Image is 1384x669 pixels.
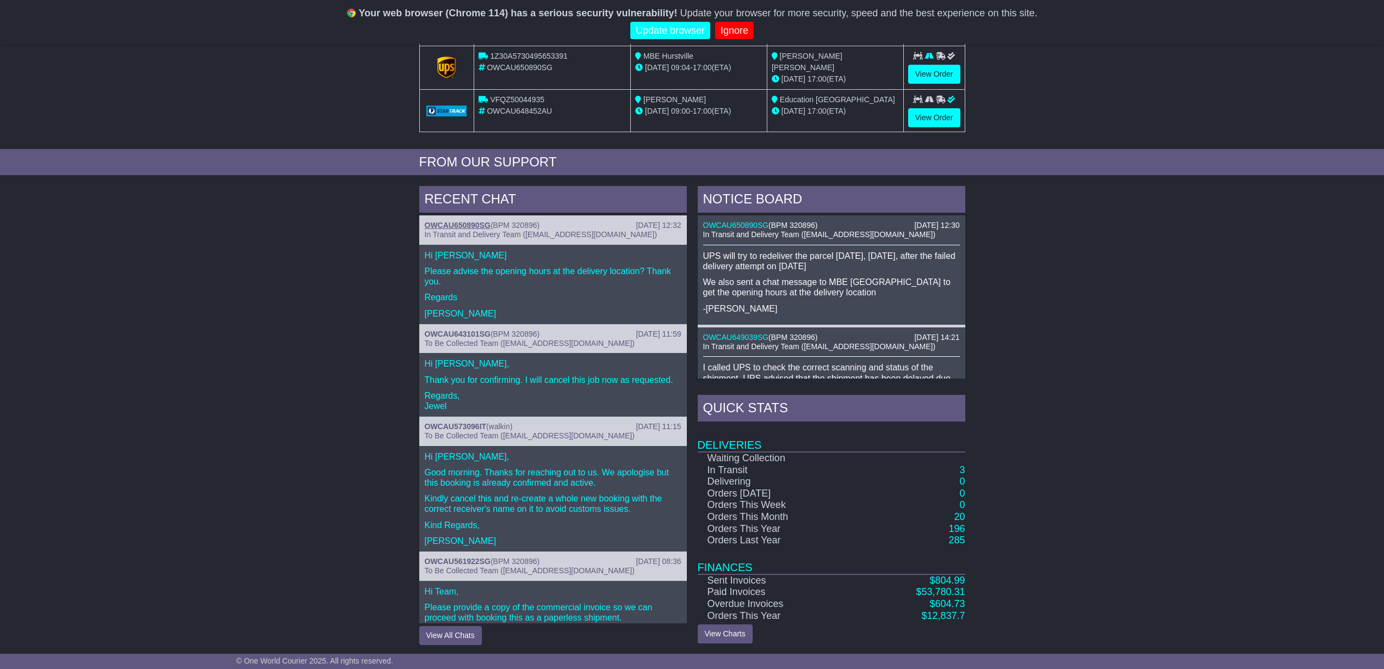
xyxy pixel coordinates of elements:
span: To Be Collected Team ([EMAIL_ADDRESS][DOMAIN_NAME]) [425,566,635,575]
div: [DATE] 12:32 [636,221,681,230]
a: 0 [959,499,965,510]
span: BPM 320896 [771,221,815,230]
p: Regards, Jewel [425,391,681,411]
td: Paid Invoices [698,586,860,598]
span: 09:04 [671,63,690,72]
span: [DATE] [645,107,669,115]
span: OWCAU648452AU [487,107,552,115]
p: Good morning. Thanks for reaching out to us. We apologise but this booking is already confirmed a... [425,467,681,488]
a: 20 [954,511,965,522]
div: [DATE] 14:21 [914,333,959,342]
p: Please advise the opening hours at the delivery location? Thank you. [425,266,681,287]
span: In Transit and Delivery Team ([EMAIL_ADDRESS][DOMAIN_NAME]) [703,342,936,351]
a: View Charts [698,624,753,643]
p: Regards [425,292,681,302]
div: Quick Stats [698,395,965,424]
span: BPM 320896 [493,221,537,230]
p: Thank you for confirming. I will cancel this job now as requested. [425,375,681,385]
p: [PERSON_NAME] [425,308,681,319]
span: 17:00 [693,107,712,115]
td: Overdue Invoices [698,598,860,610]
span: [PERSON_NAME] [PERSON_NAME] [772,52,842,72]
a: $804.99 [929,575,965,586]
div: [DATE] 11:59 [636,330,681,339]
div: [DATE] 12:30 [914,221,959,230]
a: 0 [959,488,965,499]
span: In Transit and Delivery Team ([EMAIL_ADDRESS][DOMAIN_NAME]) [703,230,936,239]
div: - (ETA) [635,62,762,73]
a: OWCAU573096IT [425,422,487,431]
span: BPM 320896 [771,333,815,342]
span: 1Z30A5730495653391 [490,52,567,60]
span: 17:00 [808,75,827,83]
td: Orders [DATE] [698,488,860,500]
button: View All Chats [419,626,482,645]
td: Orders This Year [698,523,860,535]
div: (ETA) [772,106,899,117]
a: OWCAU650890SG [703,221,769,230]
div: NOTICE BOARD [698,186,965,215]
span: VFQZ50044935 [490,95,544,104]
a: View Order [908,108,960,127]
a: $604.73 [929,598,965,609]
a: 3 [959,464,965,475]
span: [PERSON_NAME] [643,95,706,104]
p: Please provide a copy of the commercial invoice so we can proceed with booking this as a paperles... [425,602,681,623]
p: [PERSON_NAME] [425,536,681,546]
p: Hi [PERSON_NAME], [425,451,681,462]
div: (ETA) [772,73,899,85]
span: To Be Collected Team ([EMAIL_ADDRESS][DOMAIN_NAME]) [425,339,635,348]
td: In Transit [698,464,860,476]
span: [DATE] [645,63,669,72]
b: Your web browser (Chrome 114) has a serious security vulnerability! [359,8,678,18]
span: 12,837.7 [927,610,965,621]
a: 0 [959,476,965,487]
td: Waiting Collection [698,452,860,464]
td: Sent Invoices [698,574,860,587]
a: Update browser [630,22,710,40]
span: Education [GEOGRAPHIC_DATA] [780,95,895,104]
span: [DATE] [781,75,805,83]
div: ( ) [425,221,681,230]
p: I called UPS to check the correct scanning and status of the shipment. UPS advised that the shipm... [703,362,960,404]
div: [DATE] 08:36 [636,557,681,566]
p: UPS will try to redeliver the parcel [DATE], [DATE], after the failed delivery attempt on [DATE] [703,251,960,271]
span: 09:00 [671,107,690,115]
div: ( ) [425,330,681,339]
span: 17:00 [693,63,712,72]
a: OWCAU650890SG [425,221,491,230]
p: Kindly cancel this and re-create a whole new booking with the correct receiver's name on it to av... [425,493,681,514]
td: Orders This Month [698,511,860,523]
td: Deliveries [698,424,965,452]
td: Delivering [698,476,860,488]
a: View Order [908,65,960,84]
span: To Be Collected Team ([EMAIL_ADDRESS][DOMAIN_NAME]) [425,431,635,440]
div: ( ) [703,333,960,342]
span: 604.73 [935,598,965,609]
div: RECENT CHAT [419,186,687,215]
a: 285 [948,535,965,546]
td: Orders This Year [698,610,860,622]
a: Ignore [715,22,754,40]
div: FROM OUR SUPPORT [419,154,965,170]
a: 196 [948,523,965,534]
div: ( ) [703,221,960,230]
img: GetCarrierServiceLogo [426,106,467,116]
span: In Transit and Delivery Team ([EMAIL_ADDRESS][DOMAIN_NAME]) [425,230,657,239]
p: Hi Team, [425,586,681,597]
span: [DATE] [781,107,805,115]
p: We also sent a chat message to MBE [GEOGRAPHIC_DATA] to get the opening hours at the delivery loc... [703,277,960,298]
div: ( ) [425,422,681,431]
td: Finances [698,547,965,574]
span: MBE Hurstville [643,52,693,60]
span: walkin [489,422,510,431]
span: OWCAU650890SG [487,63,553,72]
p: Hi [PERSON_NAME] [425,250,681,261]
span: 804.99 [935,575,965,586]
a: OWCAU561922SG [425,557,491,566]
a: OWCAU649039SG [703,333,769,342]
p: -[PERSON_NAME] [703,303,960,314]
span: 53,780.31 [921,586,965,597]
span: Update your browser for more security, speed and the best experience on this site. [680,8,1037,18]
img: GetCarrierServiceLogo [437,57,456,78]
